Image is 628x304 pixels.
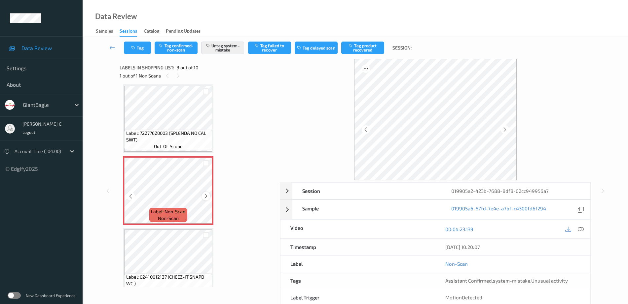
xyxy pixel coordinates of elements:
div: Data Review [95,13,137,20]
span: Assistant Confirmed [445,278,492,284]
span: Label: 02410012137 (CHEEZ-IT SNAPD WC ) [126,274,211,287]
div: Timestamp [280,239,435,255]
a: 00:04:23.139 [445,226,473,232]
span: 8 out of 10 [176,64,198,71]
div: [DATE] 10:20:07 [445,244,580,250]
button: Tag confirmed-non-scan [155,42,198,54]
div: Sessions [120,28,137,37]
span: Unusual activity [531,278,568,284]
a: 019905a6-57fd-7e4e-a7bf-c4300fd6f294 [451,205,546,214]
span: non-scan [158,215,179,222]
button: Tag product recovered [341,42,384,54]
span: Session: [392,45,412,51]
span: , , [445,278,568,284]
button: Tag failed to recover [248,42,291,54]
div: Label [280,256,435,272]
span: Label: 72277620003 (SPLENDA NO CAL SWT) [126,130,211,143]
div: 019905a2-423b-7688-8df8-02cc949956a7 [441,183,590,199]
button: Tag [124,42,151,54]
span: Label: Non-Scan [151,208,185,215]
div: Pending Updates [166,28,201,36]
span: Labels in shopping list: [120,64,174,71]
a: Samples [96,27,120,36]
button: Untag system-mistake [201,42,244,54]
span: system-mistake [493,278,530,284]
span: out-of-scope [154,143,183,150]
div: Session [292,183,441,199]
div: 1 out of 1 Non Scans [120,72,275,80]
div: Samples [96,28,113,36]
a: Sessions [120,27,144,37]
span: out-of-scope [154,287,183,293]
div: Sample019905a6-57fd-7e4e-a7bf-c4300fd6f294 [280,200,591,219]
div: Catalog [144,28,159,36]
a: Catalog [144,27,166,36]
div: Sample [292,200,441,219]
button: Tag delayed scan [295,42,338,54]
div: Session019905a2-423b-7688-8df8-02cc949956a7 [280,182,591,199]
div: Tags [280,272,435,289]
a: Non-Scan [445,260,468,267]
a: Pending Updates [166,27,207,36]
div: Video [280,220,435,238]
